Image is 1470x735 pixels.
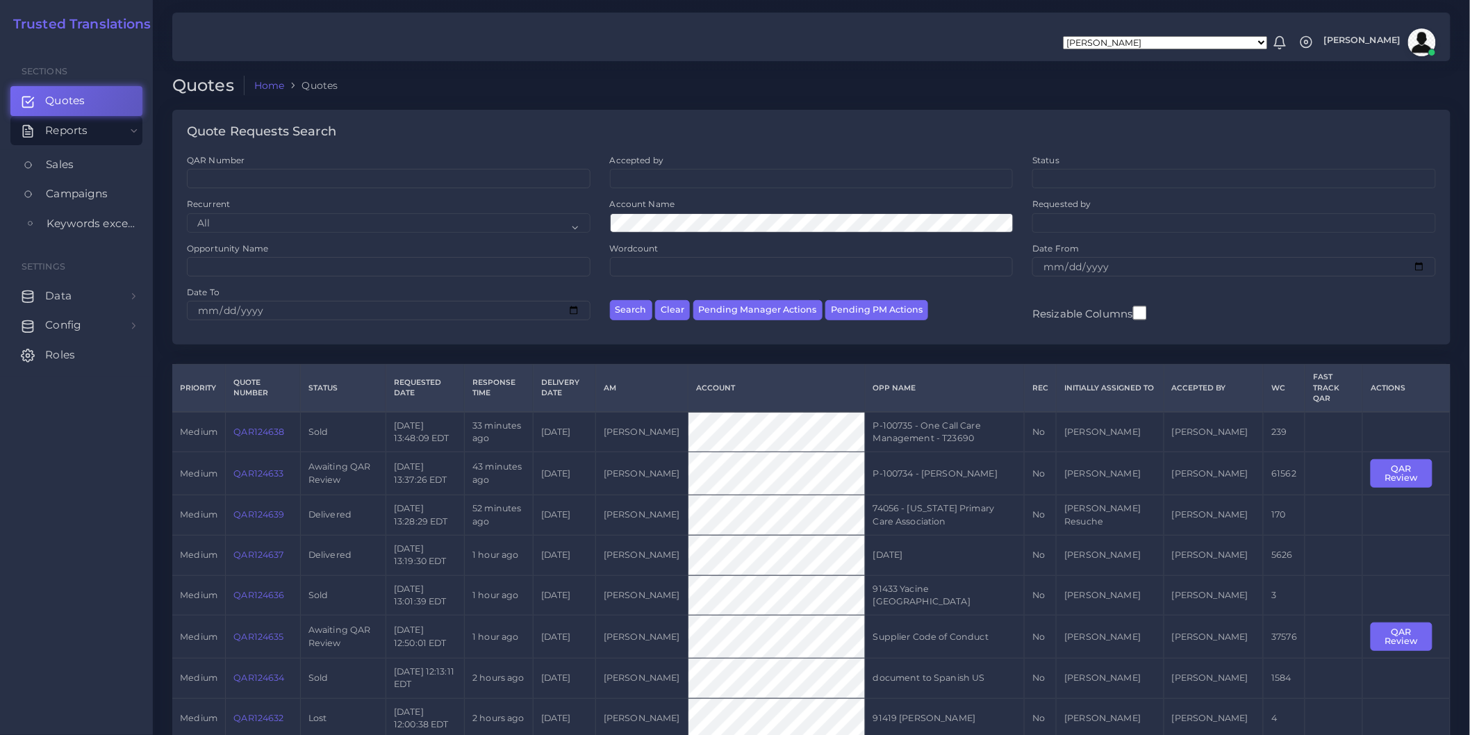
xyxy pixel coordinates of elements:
span: medium [180,631,217,642]
td: 37576 [1264,616,1305,659]
span: medium [180,509,217,520]
label: QAR Number [187,154,245,166]
label: Wordcount [610,242,659,254]
span: Sales [46,157,74,172]
td: 3 [1264,575,1305,616]
td: 1 hour ago [464,616,533,659]
a: QAR124639 [233,509,284,520]
td: [PERSON_NAME] [1057,412,1164,452]
button: Pending Manager Actions [693,300,823,320]
label: Resizable Columns [1032,304,1146,322]
a: QAR124633 [233,468,283,479]
button: QAR Review [1371,459,1432,488]
td: 1584 [1264,659,1305,699]
td: [PERSON_NAME] [595,535,688,575]
td: [DATE] [533,412,595,452]
a: Keywords excel processor [10,209,142,238]
a: Home [254,79,285,92]
span: [PERSON_NAME] [1324,36,1401,45]
button: QAR Review [1371,622,1432,651]
a: QAR124632 [233,713,283,723]
td: [DATE] 13:48:09 EDT [386,412,464,452]
th: Account [688,365,866,412]
th: Response Time [464,365,533,412]
label: Date From [1032,242,1079,254]
td: [PERSON_NAME] [1057,535,1164,575]
span: medium [180,590,217,600]
label: Account Name [610,198,675,210]
th: Quote Number [226,365,300,412]
td: [PERSON_NAME] Resuche [1057,495,1164,536]
a: Quotes [10,86,142,115]
th: Status [300,365,386,412]
th: Priority [172,365,226,412]
span: Settings [22,261,65,272]
td: [PERSON_NAME] [595,412,688,452]
td: [DATE] 13:28:29 EDT [386,495,464,536]
td: [PERSON_NAME] [1057,616,1164,659]
td: document to Spanish US [865,659,1024,699]
th: Fast Track QAR [1305,365,1363,412]
td: [PERSON_NAME] [1164,616,1264,659]
span: medium [180,427,217,437]
a: [PERSON_NAME]avatar [1317,28,1441,56]
td: Sold [300,575,386,616]
button: Search [610,300,652,320]
td: [PERSON_NAME] [1164,575,1264,616]
th: Accepted by [1164,365,1264,412]
span: medium [180,713,217,723]
td: [PERSON_NAME] [595,659,688,699]
th: Actions [1363,365,1451,412]
td: Sold [300,412,386,452]
span: Roles [45,347,75,363]
a: QAR124637 [233,550,283,560]
td: [PERSON_NAME] [1164,412,1264,452]
a: QAR124634 [233,672,284,683]
a: QAR Review [1371,468,1442,478]
td: [DATE] 13:37:26 EDT [386,452,464,495]
label: Accepted by [610,154,664,166]
td: Supplier Code of Conduct [865,616,1024,659]
td: No [1024,452,1056,495]
a: Sales [10,150,142,179]
td: [DATE] 12:50:01 EDT [386,616,464,659]
td: Sold [300,659,386,699]
th: Delivery Date [533,365,595,412]
td: [DATE] [533,575,595,616]
span: Config [45,317,81,333]
td: [PERSON_NAME] [1057,452,1164,495]
td: No [1024,412,1056,452]
th: REC [1024,365,1056,412]
button: Clear [655,300,690,320]
td: 239 [1264,412,1305,452]
td: [PERSON_NAME] [1057,575,1164,616]
li: Quotes [284,79,338,92]
td: 61562 [1264,452,1305,495]
td: Awaiting QAR Review [300,616,386,659]
span: medium [180,468,217,479]
a: QAR124636 [233,590,284,600]
th: WC [1264,365,1305,412]
td: [PERSON_NAME] [595,495,688,536]
img: avatar [1408,28,1436,56]
a: Config [10,311,142,340]
td: [DATE] [533,452,595,495]
td: 1 hour ago [464,575,533,616]
td: [PERSON_NAME] [1164,659,1264,699]
td: Delivered [300,535,386,575]
td: 2 hours ago [464,659,533,699]
th: Initially Assigned to [1057,365,1164,412]
td: 5626 [1264,535,1305,575]
button: Pending PM Actions [825,300,928,320]
a: QAR Review [1371,631,1442,641]
label: Status [1032,154,1059,166]
a: Trusted Translations [3,17,151,33]
td: Awaiting QAR Review [300,452,386,495]
td: No [1024,495,1056,536]
td: [DATE] [533,535,595,575]
span: Keywords excel processor [47,216,135,231]
label: Date To [187,286,220,298]
label: Recurrent [187,198,230,210]
td: [DATE] [533,495,595,536]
